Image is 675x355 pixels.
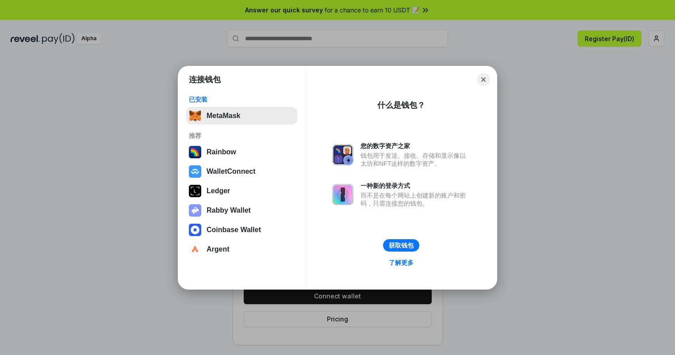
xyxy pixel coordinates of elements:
button: Close [477,73,490,86]
div: WalletConnect [207,168,256,176]
button: WalletConnect [186,163,297,180]
div: 什么是钱包？ [377,100,425,111]
div: Coinbase Wallet [207,226,261,234]
div: 已安装 [189,95,295,103]
button: Ledger [186,182,297,200]
button: Rabby Wallet [186,202,297,219]
img: svg+xml,%3Csvg%20width%3D%22120%22%20height%3D%22120%22%20viewBox%3D%220%200%20120%20120%22%20fil... [189,146,201,158]
div: 了解更多 [389,259,414,267]
div: 推荐 [189,132,295,140]
div: 您的数字资产之家 [361,142,470,150]
h1: 连接钱包 [189,74,221,85]
div: 钱包用于发送、接收、存储和显示像以太坊和NFT这样的数字资产。 [361,152,470,168]
div: 而不是在每个网站上创建新的账户和密码，只需连接您的钱包。 [361,191,470,207]
img: svg+xml,%3Csvg%20width%3D%2228%22%20height%3D%2228%22%20viewBox%3D%220%200%2028%2028%22%20fill%3D... [189,224,201,236]
button: Rainbow [186,143,297,161]
div: MetaMask [207,112,240,120]
div: 一种新的登录方式 [361,182,470,190]
div: Ledger [207,187,230,195]
div: Rainbow [207,148,236,156]
img: svg+xml,%3Csvg%20width%3D%2228%22%20height%3D%2228%22%20viewBox%3D%220%200%2028%2028%22%20fill%3D... [189,243,201,256]
a: 了解更多 [384,257,419,268]
button: Coinbase Wallet [186,221,297,239]
img: svg+xml,%3Csvg%20fill%3D%22none%22%20height%3D%2233%22%20viewBox%3D%220%200%2035%2033%22%20width%... [189,110,201,122]
div: Argent [207,245,230,253]
img: svg+xml,%3Csvg%20xmlns%3D%22http%3A%2F%2Fwww.w3.org%2F2000%2Fsvg%22%20width%3D%2228%22%20height%3... [189,185,201,197]
button: MetaMask [186,107,297,125]
img: svg+xml,%3Csvg%20xmlns%3D%22http%3A%2F%2Fwww.w3.org%2F2000%2Fsvg%22%20fill%3D%22none%22%20viewBox... [189,204,201,217]
button: 获取钱包 [383,239,419,252]
img: svg+xml,%3Csvg%20xmlns%3D%22http%3A%2F%2Fwww.w3.org%2F2000%2Fsvg%22%20fill%3D%22none%22%20viewBox... [332,144,353,165]
div: 获取钱包 [389,241,414,249]
img: svg+xml,%3Csvg%20width%3D%2228%22%20height%3D%2228%22%20viewBox%3D%220%200%2028%2028%22%20fill%3D... [189,165,201,178]
button: Argent [186,240,297,258]
img: svg+xml,%3Csvg%20xmlns%3D%22http%3A%2F%2Fwww.w3.org%2F2000%2Fsvg%22%20fill%3D%22none%22%20viewBox... [332,184,353,205]
div: Rabby Wallet [207,206,251,214]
